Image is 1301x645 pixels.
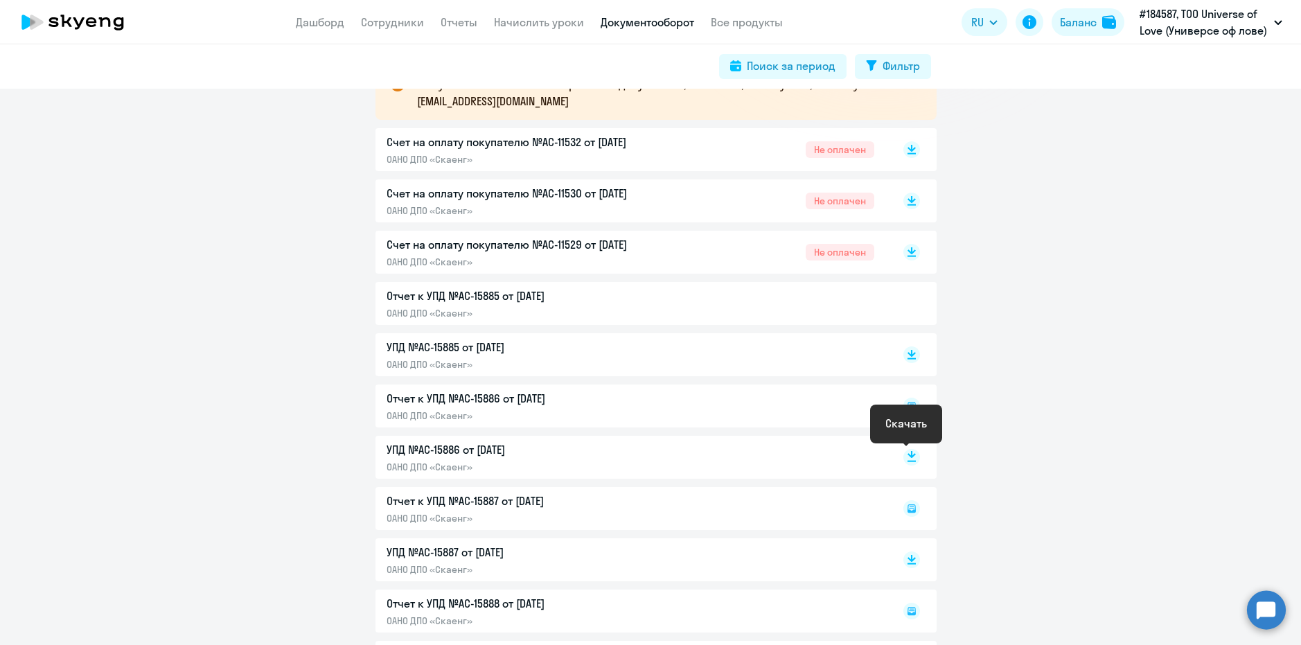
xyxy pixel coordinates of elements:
p: УПД №AC-15885 от [DATE] [387,339,678,355]
div: Баланс [1060,14,1097,30]
div: Скачать [885,415,927,432]
div: Поиск за период [747,58,835,74]
a: Все продукты [711,15,783,29]
p: #184587, ТОО Universe of Love (Универсе оф лове) [1140,6,1268,39]
p: ОАНО ДПО «Скаенг» [387,358,678,371]
a: Дашборд [296,15,344,29]
p: УПД №AC-15886 от [DATE] [387,441,678,458]
a: Счет на оплату покупателю №AC-11532 от [DATE]ОАНО ДПО «Скаенг»Не оплачен [387,134,874,166]
img: balance [1102,15,1116,29]
p: ОАНО ДПО «Скаенг» [387,204,678,217]
span: Не оплачен [806,193,874,209]
p: ОАНО ДПО «Скаенг» [387,256,678,268]
a: Документооборот [601,15,694,29]
button: Балансbalance [1052,8,1124,36]
button: Фильтр [855,54,931,79]
a: Счет на оплату покупателю №AC-11529 от [DATE]ОАНО ДПО «Скаенг»Не оплачен [387,236,874,268]
button: #184587, ТОО Universe of Love (Универсе оф лове) [1133,6,1289,39]
p: Счет на оплату покупателю №AC-11529 от [DATE] [387,236,678,253]
a: Начислить уроки [494,15,584,29]
button: RU [962,8,1007,36]
span: Не оплачен [806,141,874,158]
button: Поиск за период [719,54,847,79]
a: Сотрудники [361,15,424,29]
span: Не оплачен [806,244,874,260]
a: УПД №AC-15885 от [DATE]ОАНО ДПО «Скаенг» [387,339,874,371]
a: Отчеты [441,15,477,29]
p: Счет на оплату покупателю №AC-11530 от [DATE] [387,185,678,202]
div: Фильтр [883,58,920,74]
p: ОАНО ДПО «Скаенг» [387,153,678,166]
a: УПД №AC-15887 от [DATE]ОАНО ДПО «Скаенг» [387,544,874,576]
a: УПД №AC-15886 от [DATE]ОАНО ДПО «Скаенг» [387,441,874,473]
p: ОАНО ДПО «Скаенг» [387,563,678,576]
p: УПД №AC-15887 от [DATE] [387,544,678,560]
span: RU [971,14,984,30]
p: ОАНО ДПО «Скаенг» [387,461,678,473]
a: Счет на оплату покупателю №AC-11530 от [DATE]ОАНО ДПО «Скаенг»Не оплачен [387,185,874,217]
p: Счет на оплату покупателю №AC-11532 от [DATE] [387,134,678,150]
p: В случае возникновения вопросов по документам, напишите, пожалуйста, на почту [EMAIL_ADDRESS][DOM... [417,76,912,109]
